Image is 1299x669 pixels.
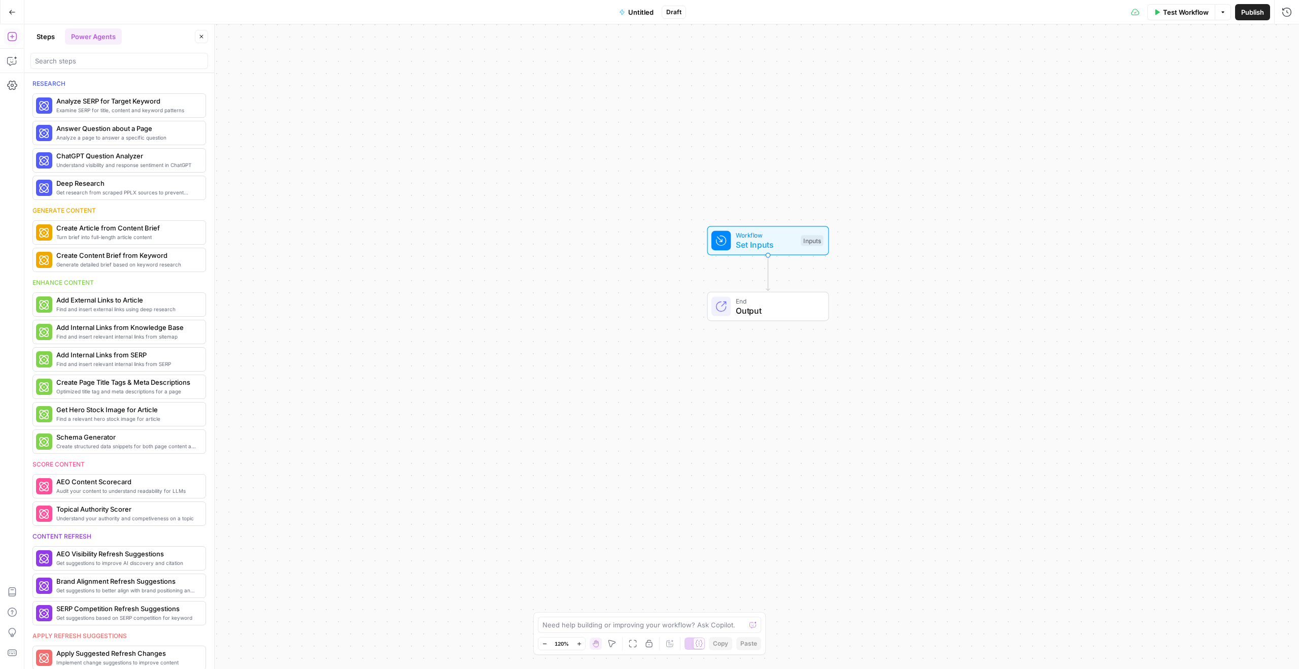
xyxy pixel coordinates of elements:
[56,604,197,614] span: SERP Competition Refresh Suggestions
[56,658,197,666] span: Implement change suggestions to improve content
[56,151,197,161] span: ChatGPT Question Analyzer
[736,239,796,251] span: Set Inputs
[56,260,197,269] span: Generate detailed brief based on keyword research
[56,514,197,522] span: Understand your authority and competiveness on a topic
[736,230,796,240] span: Workflow
[56,96,197,106] span: Analyze SERP for Target Keyword
[56,123,197,133] span: Answer Question about a Page
[30,28,61,45] button: Steps
[56,586,197,594] span: Get suggestions to better align with brand positioning and tone
[56,250,197,260] span: Create Content Brief from Keyword
[56,161,197,169] span: Understand visibility and response sentiment in ChatGPT
[736,296,818,306] span: End
[628,7,654,17] span: Untitled
[56,487,197,495] span: Audit your content to understand readability for LLMs
[56,432,197,442] span: Schema Generator
[56,477,197,487] span: AEO Content Scorecard
[613,4,660,20] button: Untitled
[56,133,197,142] span: Analyze a page to answer a specific question
[56,332,197,341] span: Find and insert relevant internal links from sitemap
[56,295,197,305] span: Add External Links to Article
[56,576,197,586] span: Brand Alignment Refresh Suggestions
[56,350,197,360] span: Add Internal Links from SERP
[32,631,206,641] div: Apply refresh suggestions
[35,56,203,66] input: Search steps
[713,639,728,648] span: Copy
[32,460,206,469] div: Score content
[56,549,197,559] span: AEO Visibility Refresh Suggestions
[801,235,823,246] div: Inputs
[1147,4,1215,20] button: Test Workflow
[56,223,197,233] span: Create Article from Content Brief
[674,226,863,255] div: WorkflowSet InputsInputs
[56,504,197,514] span: Topical Authority Scorer
[32,79,206,88] div: Research
[65,28,122,45] button: Power Agents
[32,532,206,541] div: Content refresh
[1235,4,1270,20] button: Publish
[56,178,197,188] span: Deep Research
[56,106,197,114] span: Examine SERP for title, content and keyword patterns
[736,637,761,650] button: Paste
[56,442,197,450] span: Create structured data snippets for both page content and images
[56,387,197,395] span: Optimized title tag and meta descriptions for a page
[56,188,197,196] span: Get research from scraped PPLX sources to prevent source [MEDICAL_DATA]
[1163,7,1209,17] span: Test Workflow
[32,278,206,287] div: Enhance content
[56,405,197,415] span: Get Hero Stock Image for Article
[709,637,732,650] button: Copy
[56,305,197,313] span: Find and insert external links using deep research
[56,322,197,332] span: Add Internal Links from Knowledge Base
[555,640,569,648] span: 120%
[32,206,206,215] div: Generate content
[736,305,818,317] span: Output
[56,360,197,368] span: Find and insert relevant internal links from SERP
[1241,7,1264,17] span: Publish
[766,255,770,291] g: Edge from start to end
[666,8,681,17] span: Draft
[674,292,863,321] div: EndOutput
[56,559,197,567] span: Get suggestions to improve AI discovery and citation
[740,639,757,648] span: Paste
[56,377,197,387] span: Create Page Title Tags & Meta Descriptions
[56,415,197,423] span: Find a relevant hero stock image for article
[56,648,197,658] span: Apply Suggested Refresh Changes
[56,614,197,622] span: Get suggestions based on SERP competition for keyword
[56,233,197,241] span: Turn brief into full-length article content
